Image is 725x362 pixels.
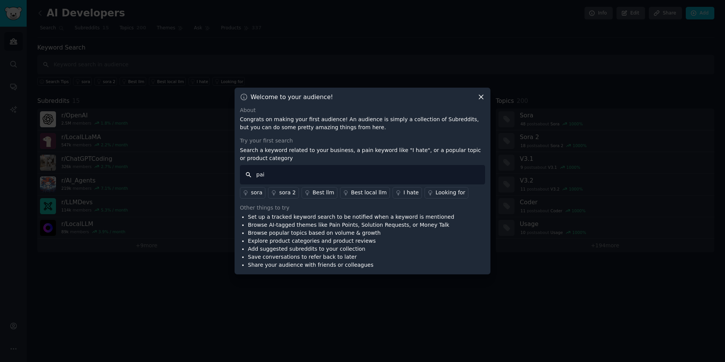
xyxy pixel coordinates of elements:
input: Keyword search in audience [240,165,485,184]
a: Best llm [302,187,337,199]
div: Best llm [313,189,334,197]
h3: Welcome to your audience! [251,93,333,101]
div: sora 2 [279,189,296,197]
div: Try your first search [240,137,485,145]
div: About [240,106,485,114]
a: Best local llm [340,187,390,199]
li: Browse AI-tagged themes like Pain Points, Solution Requests, or Money Talk [248,221,454,229]
div: I hate [404,189,419,197]
a: I hate [393,187,422,199]
li: Browse popular topics based on volume & growth [248,229,454,237]
a: Looking for [425,187,468,199]
a: sora [240,187,265,199]
div: Other things to try [240,204,485,212]
a: sora 2 [268,187,299,199]
div: Looking for [436,189,465,197]
p: Congrats on making your first audience! An audience is simply a collection of Subreddits, but you... [240,115,485,131]
li: Save conversations to refer back to later [248,253,454,261]
div: sora [251,189,262,197]
li: Add suggested subreddits to your collection [248,245,454,253]
li: Share your audience with friends or colleagues [248,261,454,269]
li: Explore product categories and product reviews [248,237,454,245]
p: Search a keyword related to your business, a pain keyword like "I hate", or a popular topic or pr... [240,146,485,162]
li: Set up a tracked keyword search to be notified when a keyword is mentioned [248,213,454,221]
div: Best local llm [351,189,387,197]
